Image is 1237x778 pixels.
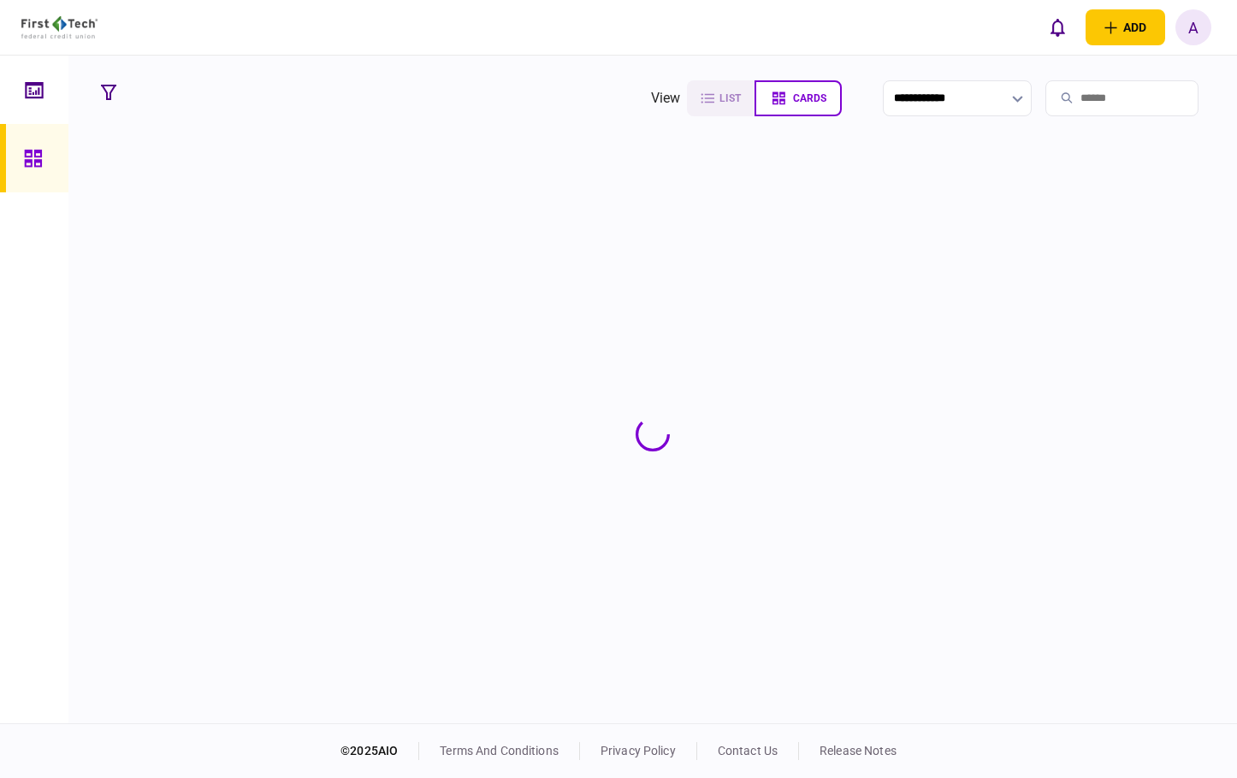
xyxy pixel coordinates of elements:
[719,92,741,104] span: list
[340,742,419,760] div: © 2025 AIO
[1086,9,1165,45] button: open adding identity options
[793,92,826,104] span: cards
[687,80,755,116] button: list
[651,88,681,109] div: view
[1175,9,1211,45] button: A
[601,744,676,757] a: privacy policy
[21,16,98,38] img: client company logo
[440,744,559,757] a: terms and conditions
[820,744,897,757] a: release notes
[755,80,842,116] button: cards
[718,744,778,757] a: contact us
[1039,9,1075,45] button: open notifications list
